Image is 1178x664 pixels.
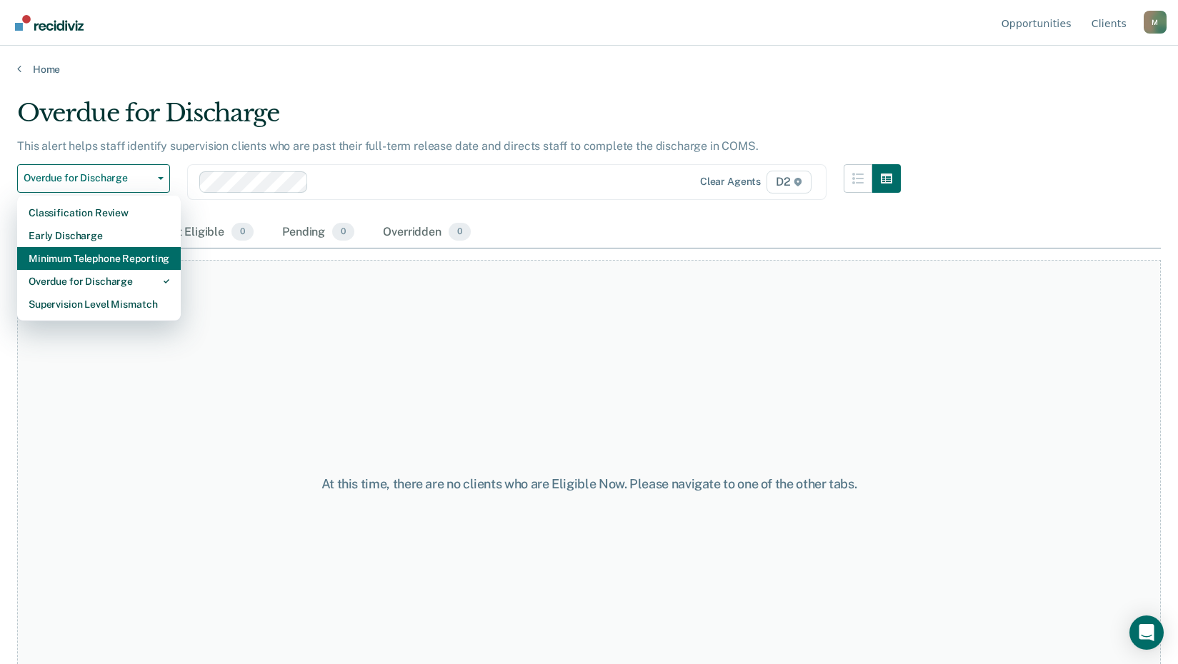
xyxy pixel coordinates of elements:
div: Minimum Telephone Reporting [29,247,169,270]
div: Clear agents [700,176,761,188]
img: Recidiviz [15,15,84,31]
button: Overdue for Discharge [17,164,170,193]
a: Home [17,63,1161,76]
div: M [1144,11,1167,34]
div: Dropdown Menu [17,196,181,321]
button: Profile dropdown button [1144,11,1167,34]
div: Early Discharge [29,224,169,247]
span: 0 [449,223,471,241]
div: At this time, there are no clients who are Eligible Now. Please navigate to one of the other tabs. [304,476,875,492]
div: Open Intercom Messenger [1129,615,1164,650]
div: Classification Review [29,201,169,224]
span: 0 [332,223,354,241]
div: Overdue for Discharge [29,270,169,293]
p: This alert helps staff identify supervision clients who are past their full-term release date and... [17,139,759,153]
div: Pending0 [279,217,357,248]
div: Overdue for Discharge [17,99,901,139]
span: D2 [767,171,812,193]
div: Overridden0 [380,217,474,248]
span: 0 [231,223,254,241]
div: Almost Eligible0 [141,217,256,248]
span: Overdue for Discharge [24,172,152,184]
div: Supervision Level Mismatch [29,293,169,316]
